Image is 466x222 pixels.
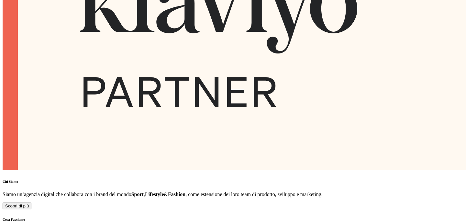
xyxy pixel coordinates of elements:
[3,217,463,221] h6: Cosa Facciamo
[145,192,164,197] strong: Lifestyle
[3,180,463,183] h6: Chi Siamo
[168,192,185,197] strong: Fashion
[3,192,463,197] p: Siamo un’agenzia digital che collabora con i brand del mondo , & , come estensione dei loro team ...
[131,192,144,197] strong: Sport
[3,203,31,209] button: Scopri di più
